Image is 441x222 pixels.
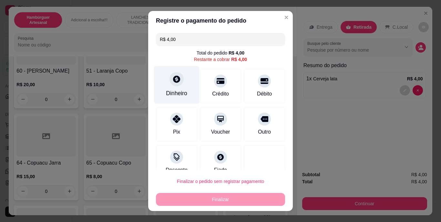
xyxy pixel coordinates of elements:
[156,175,285,188] button: Finalizar o pedido sem registrar pagamento
[173,128,180,136] div: Pix
[229,50,244,56] div: R$ 4,00
[160,33,281,46] input: Ex.: hambúrguer de cordeiro
[258,128,271,136] div: Outro
[212,90,229,98] div: Crédito
[166,89,187,98] div: Dinheiro
[214,166,227,174] div: Fiado
[197,50,244,56] div: Total do pedido
[281,12,292,23] button: Close
[194,56,247,63] div: Restante a cobrar
[231,56,247,63] div: R$ 4,00
[166,166,188,174] div: Desconto
[257,90,272,98] div: Débito
[148,11,293,30] header: Registre o pagamento do pedido
[211,128,230,136] div: Voucher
